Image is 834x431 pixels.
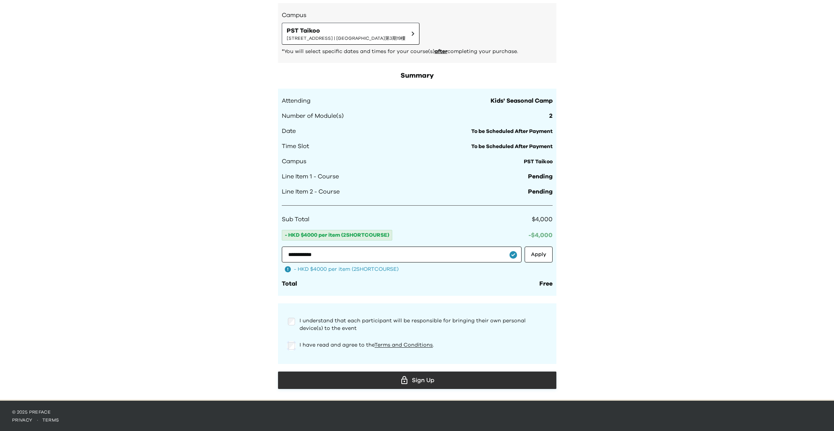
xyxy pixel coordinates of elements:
span: To be Scheduled After Payment [471,129,553,134]
span: Campus [282,157,306,166]
a: terms [42,418,59,422]
span: PST Taikoo [524,159,553,164]
button: Apply [525,247,553,262]
span: Line Item 2 - Course [282,187,340,196]
span: - HKD $4000 per item (2SHORTCOURSE) [294,265,399,273]
span: Date [282,126,296,136]
span: Number of Module(s) [282,111,344,120]
span: 2 [549,111,553,120]
h2: Summary [278,70,556,81]
span: Sub Total [282,215,309,224]
span: · [33,418,42,422]
span: PST Taikoo [287,26,405,35]
span: [STREET_ADDRESS] | [GEOGRAPHIC_DATA]第3期19樓 [287,35,405,41]
span: $4,000 [532,216,553,222]
span: - HKD $4000 per item (2SHORTCOURSE) [282,230,392,240]
span: Attending [282,96,311,105]
p: © 2025 Preface [12,409,822,415]
span: Pending [528,187,553,196]
p: *You will select specific dates and times for your course(s) completing your purchase. [282,48,553,55]
span: Kids' Seasonal Camp [491,96,553,105]
button: Sign Up [278,372,556,389]
div: Free [539,279,553,288]
h3: Campus [282,11,553,20]
span: -$ 4,000 [528,232,553,238]
span: To be Scheduled After Payment [471,144,553,149]
span: I have read and agree to the . [300,342,434,348]
span: I understand that each participant will be responsible for bringing their own personal device(s) ... [300,318,526,331]
span: Pending [528,172,553,181]
a: privacy [12,418,33,422]
span: Line Item 1 - Course [282,172,339,181]
a: Terms and Conditions [374,342,433,348]
span: after [435,49,447,54]
span: Time Slot [282,142,309,151]
div: Sign Up [284,375,550,386]
span: Total [282,281,297,287]
button: PST Taikoo[STREET_ADDRESS] | [GEOGRAPHIC_DATA]第3期19樓 [282,23,419,45]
